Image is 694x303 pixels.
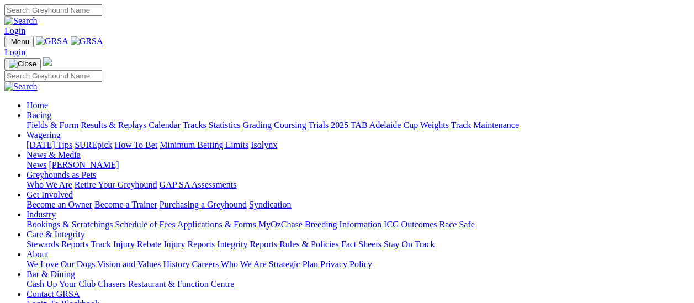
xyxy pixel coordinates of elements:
[27,240,88,249] a: Stewards Reports
[27,160,46,169] a: News
[27,130,61,140] a: Wagering
[320,259,372,269] a: Privacy Policy
[217,240,277,249] a: Integrity Reports
[98,279,234,289] a: Chasers Restaurant & Function Centre
[27,279,690,289] div: Bar & Dining
[97,259,161,269] a: Vision and Values
[177,220,256,229] a: Applications & Forms
[341,240,382,249] a: Fact Sheets
[27,170,96,179] a: Greyhounds as Pets
[4,16,38,26] img: Search
[75,180,157,189] a: Retire Your Greyhound
[27,110,51,120] a: Racing
[27,200,690,210] div: Get Involved
[27,160,690,170] div: News & Media
[183,120,206,130] a: Tracks
[36,36,68,46] img: GRSA
[27,210,56,219] a: Industry
[4,58,41,70] button: Toggle navigation
[27,289,80,299] a: Contact GRSA
[27,230,85,239] a: Care & Integrity
[249,200,291,209] a: Syndication
[305,220,382,229] a: Breeding Information
[160,180,237,189] a: GAP SA Assessments
[81,120,146,130] a: Results & Replays
[27,190,73,199] a: Get Involved
[27,249,49,259] a: About
[27,240,690,249] div: Care & Integrity
[27,220,690,230] div: Industry
[91,240,161,249] a: Track Injury Rebate
[27,200,92,209] a: Become an Owner
[221,259,267,269] a: Who We Are
[27,220,113,229] a: Bookings & Scratchings
[27,120,78,130] a: Fields & Form
[439,220,474,229] a: Race Safe
[4,82,38,92] img: Search
[27,100,48,110] a: Home
[27,120,690,130] div: Racing
[269,259,318,269] a: Strategic Plan
[243,120,272,130] a: Grading
[115,140,158,150] a: How To Bet
[49,160,119,169] a: [PERSON_NAME]
[331,120,418,130] a: 2025 TAB Adelaide Cup
[115,220,175,229] a: Schedule of Fees
[258,220,303,229] a: MyOzChase
[384,240,435,249] a: Stay On Track
[160,140,248,150] a: Minimum Betting Limits
[4,70,102,82] input: Search
[11,38,29,46] span: Menu
[4,4,102,16] input: Search
[27,259,95,269] a: We Love Our Dogs
[160,200,247,209] a: Purchasing a Greyhound
[43,57,52,66] img: logo-grsa-white.png
[420,120,449,130] a: Weights
[71,36,103,46] img: GRSA
[27,140,72,150] a: [DATE] Tips
[4,36,34,47] button: Toggle navigation
[279,240,339,249] a: Rules & Policies
[27,140,690,150] div: Wagering
[163,259,189,269] a: History
[209,120,241,130] a: Statistics
[9,60,36,68] img: Close
[27,150,81,160] a: News & Media
[192,259,219,269] a: Careers
[27,180,690,190] div: Greyhounds as Pets
[75,140,112,150] a: SUREpick
[4,47,25,57] a: Login
[384,220,437,229] a: ICG Outcomes
[274,120,306,130] a: Coursing
[27,180,72,189] a: Who We Are
[308,120,329,130] a: Trials
[149,120,181,130] a: Calendar
[4,26,25,35] a: Login
[451,120,519,130] a: Track Maintenance
[27,259,690,269] div: About
[163,240,215,249] a: Injury Reports
[94,200,157,209] a: Become a Trainer
[27,269,75,279] a: Bar & Dining
[251,140,277,150] a: Isolynx
[27,279,96,289] a: Cash Up Your Club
